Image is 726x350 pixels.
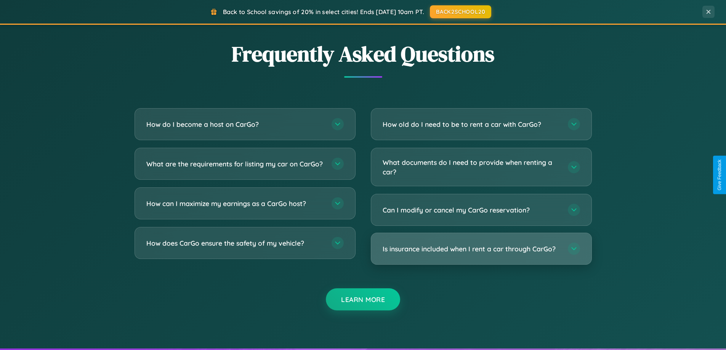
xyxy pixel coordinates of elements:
[146,199,324,208] h3: How can I maximize my earnings as a CarGo host?
[383,158,560,176] h3: What documents do I need to provide when renting a car?
[383,120,560,129] h3: How old do I need to be to rent a car with CarGo?
[326,288,400,310] button: Learn More
[430,5,491,18] button: BACK2SCHOOL20
[223,8,424,16] span: Back to School savings of 20% in select cities! Ends [DATE] 10am PT.
[383,205,560,215] h3: Can I modify or cancel my CarGo reservation?
[717,160,722,190] div: Give Feedback
[383,244,560,254] h3: Is insurance included when I rent a car through CarGo?
[135,39,592,69] h2: Frequently Asked Questions
[146,159,324,169] h3: What are the requirements for listing my car on CarGo?
[146,238,324,248] h3: How does CarGo ensure the safety of my vehicle?
[146,120,324,129] h3: How do I become a host on CarGo?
